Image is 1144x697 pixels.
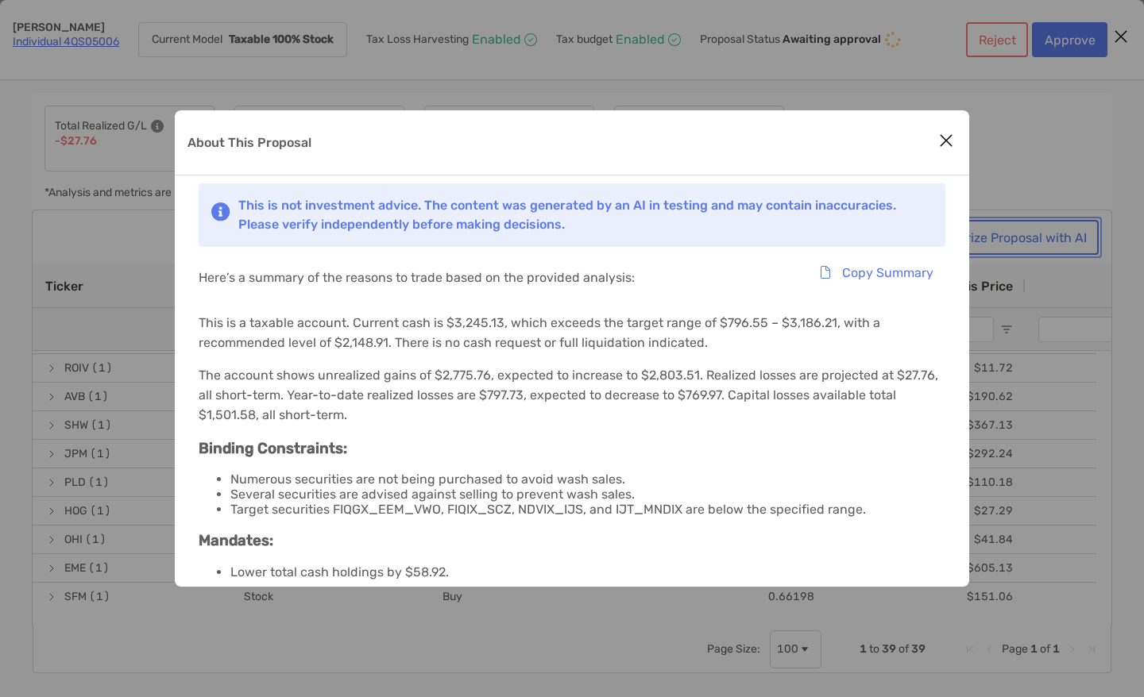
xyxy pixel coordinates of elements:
button: Copy Summary [808,255,945,290]
img: Notification icon [211,202,230,221]
p: This is a taxable account. Current cash is $3,245.13, which exceeds the target range of $796.55 –... [199,313,945,352]
div: About This Proposal [175,110,969,587]
p: Here’s a summary of the reasons to trade based on the provided analysis: [199,268,635,287]
p: About This Proposal [187,133,311,152]
li: Several securities are advised against selling to prevent wash sales. [230,487,945,502]
div: This is not investment advice. The content was generated by an AI in testing and may contain inac... [238,196,933,234]
li: Numerous securities are not being purchased to avoid wash sales. [230,472,945,487]
li: Lower total cash holdings by $58.92. [230,564,945,580]
h3: Binding Constraints: [199,440,945,457]
button: Close modal [934,129,958,153]
p: The account shows unrealized gains of $2,775.76, expected to increase to $2,803.51. Realized loss... [199,365,945,425]
li: Target securities FIQGX_EEM_VWO, FIQIX_SCZ, NDVIX_IJS, and IJT_MNDIX are below the specified range. [230,502,945,517]
h3: Mandates: [199,532,945,549]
